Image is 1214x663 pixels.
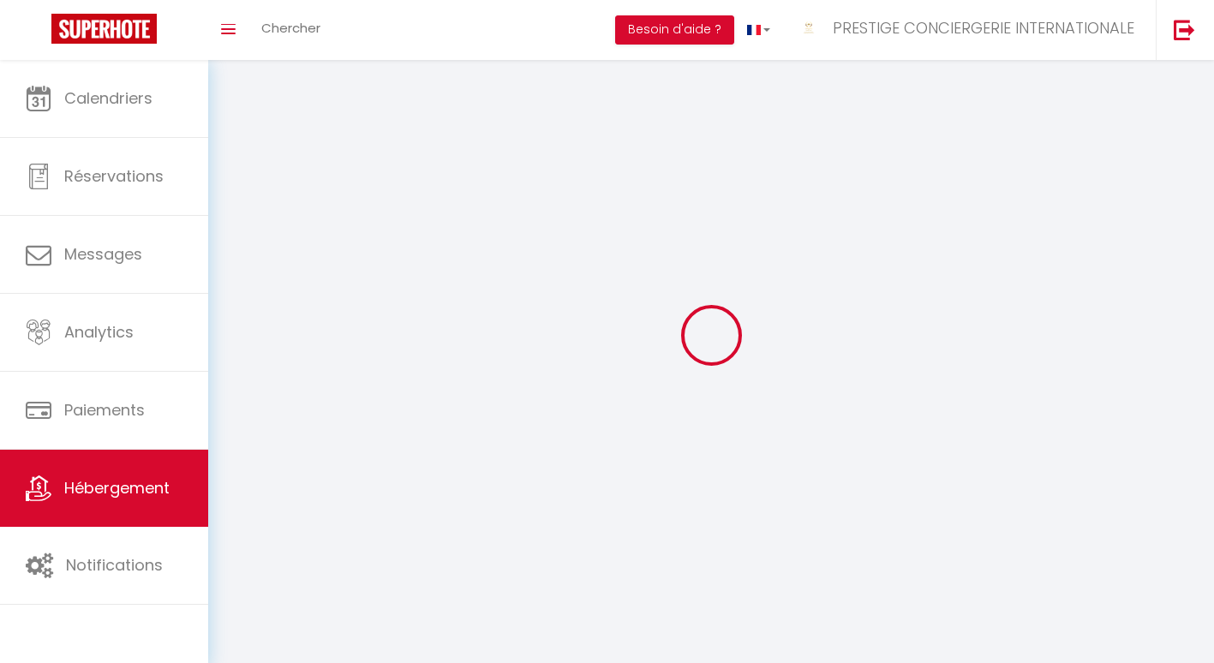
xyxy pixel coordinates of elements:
[64,165,164,187] span: Réservations
[51,14,157,44] img: Super Booking
[261,19,320,37] span: Chercher
[64,243,142,265] span: Messages
[64,477,170,499] span: Hébergement
[64,399,145,421] span: Paiements
[66,554,163,576] span: Notifications
[64,87,152,109] span: Calendriers
[1174,19,1195,40] img: logout
[64,321,134,343] span: Analytics
[615,15,734,45] button: Besoin d'aide ?
[833,17,1134,39] span: PRESTIGE CONCIERGERIE INTERNATIONALE
[796,15,822,41] img: ...
[14,7,65,58] button: Ouvrir le widget de chat LiveChat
